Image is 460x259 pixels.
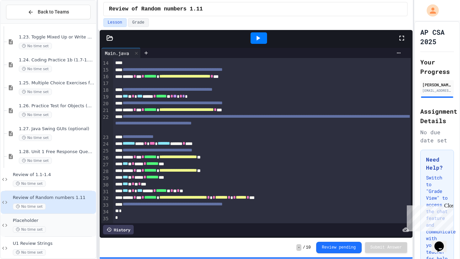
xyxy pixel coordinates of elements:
[101,175,110,182] div: 29
[422,82,452,88] div: [PERSON_NAME]
[19,66,52,72] span: No time set
[365,242,407,253] button: Submit Answer
[101,134,110,141] div: 23
[101,155,110,162] div: 26
[19,103,95,109] span: 1.26. Practice Test for Objects (1.12-1.14)
[19,112,52,118] span: No time set
[19,89,52,95] span: No time set
[101,168,110,175] div: 28
[38,8,69,16] span: Back to Teams
[13,195,95,201] span: Review of Random numbers 1.11
[101,87,110,94] div: 18
[101,209,110,215] div: 34
[19,43,52,49] span: No time set
[128,18,149,27] button: Grade
[316,242,362,253] button: Review pending
[101,48,141,58] div: Main.java
[420,57,454,76] h2: Your Progress
[19,80,95,86] span: 1.25. Multiple Choice Exercises for Unit 1b (1.9-1.15)
[103,225,134,234] div: History
[13,226,46,233] span: No time set
[101,60,110,67] div: 14
[19,135,52,141] span: No time set
[420,3,440,18] div: My Account
[432,232,453,252] iframe: chat widget
[422,88,452,93] div: [EMAIL_ADDRESS][DOMAIN_NAME]
[420,27,454,46] h1: AP CSA 2025
[296,244,301,251] span: -
[101,148,110,154] div: 25
[303,245,305,250] span: /
[19,126,95,132] span: 1.27. Java Swing GUIs (optional)
[101,141,110,148] div: 24
[13,249,46,256] span: No time set
[420,128,454,144] div: No due date set
[19,149,95,155] span: 1.28. Unit 1 Free Response Question (FRQ) Practice
[370,245,402,250] span: Submit Answer
[101,114,110,134] div: 22
[101,195,110,202] div: 32
[13,241,95,247] span: U1 Review Strings
[101,50,132,57] div: Main.java
[13,218,95,224] span: Placeholder
[101,215,110,222] div: 35
[13,180,46,187] span: No time set
[101,107,110,114] div: 21
[101,182,110,189] div: 30
[404,203,453,231] iframe: chat widget
[306,245,310,250] span: 10
[101,100,110,107] div: 20
[101,162,110,168] div: 27
[101,189,110,195] div: 31
[101,80,110,87] div: 17
[13,203,46,210] span: No time set
[101,67,110,74] div: 15
[101,74,110,80] div: 16
[109,5,203,13] span: Review of Random numbers 1.11
[19,157,52,164] span: No time set
[19,34,95,40] span: 1.23. Toggle Mixed Up or Write Code Practice 1b (1.7-1.15)
[101,202,110,209] div: 33
[426,155,448,172] h3: Need Help?
[3,3,46,43] div: Chat with us now!Close
[420,107,454,125] h2: Assignment Details
[103,18,127,27] button: Lesson
[13,172,95,178] span: Review of 1.1-1.4
[19,57,95,63] span: 1.24. Coding Practice 1b (1.7-1.15)
[101,94,110,100] div: 19
[6,5,91,19] button: Back to Teams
